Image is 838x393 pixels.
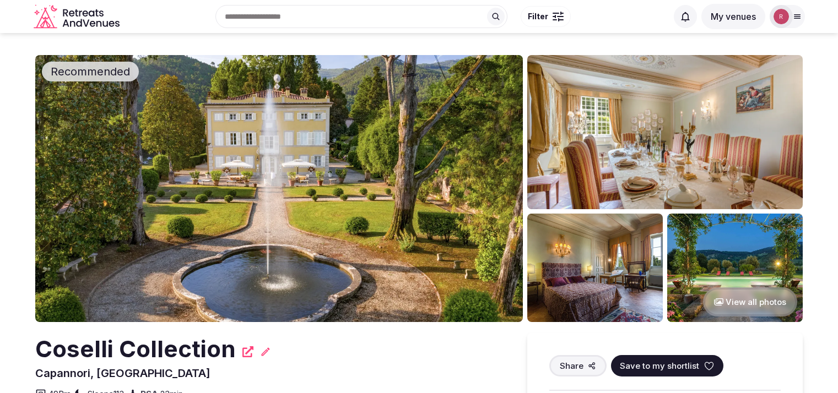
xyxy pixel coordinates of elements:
button: Filter [521,6,571,27]
span: Share [560,360,583,372]
img: Venue cover photo [35,55,523,322]
button: Share [549,355,607,376]
img: robiejavier [774,9,789,24]
img: Venue gallery photo [527,214,663,322]
button: Save to my shortlist [611,355,723,376]
a: My venues [701,11,765,22]
div: Recommended [42,62,139,81]
svg: Retreats and Venues company logo [34,4,122,29]
a: Visit the homepage [34,4,122,29]
span: Save to my shortlist [620,360,699,372]
span: Filter [528,11,548,22]
img: Venue gallery photo [667,214,803,322]
span: Capannori, [GEOGRAPHIC_DATA] [35,367,210,380]
h2: Coselli Collection [35,333,236,365]
span: Recommended [46,64,134,79]
button: My venues [701,4,765,29]
button: View all photos [703,287,797,316]
img: Venue gallery photo [527,55,803,209]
